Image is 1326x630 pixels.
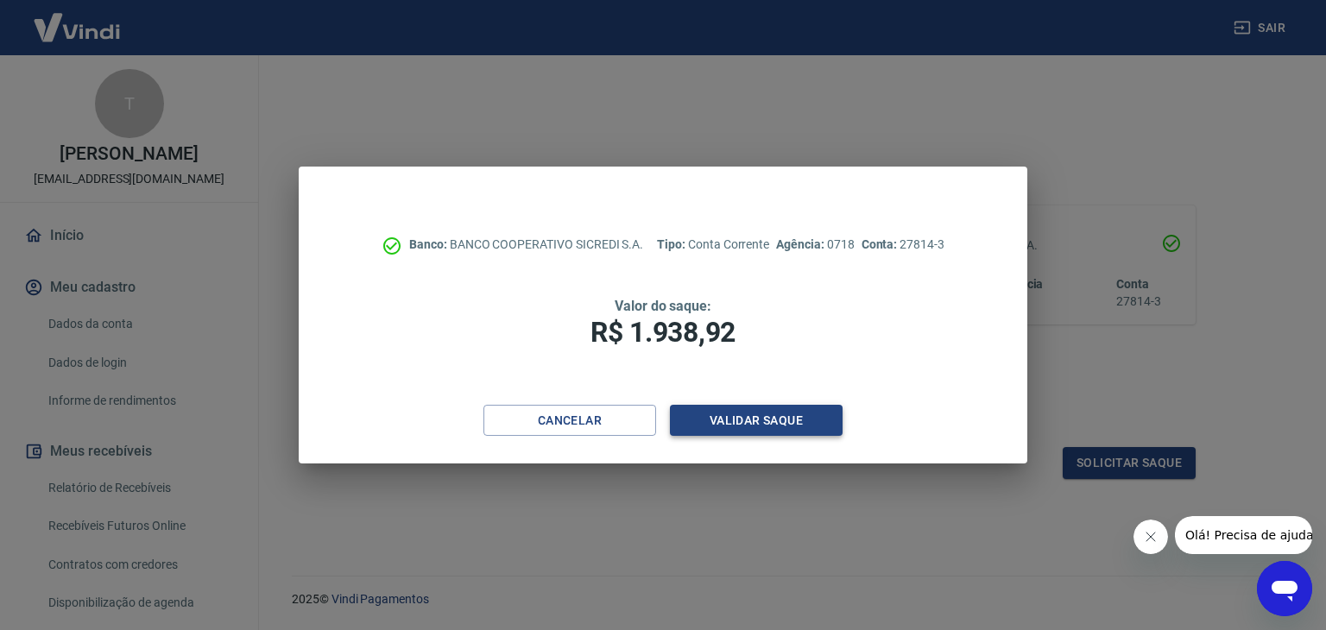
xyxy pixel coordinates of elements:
[1175,516,1312,554] iframe: Mensagem da empresa
[615,298,711,314] span: Valor do saque:
[776,236,854,254] p: 0718
[483,405,656,437] button: Cancelar
[657,237,688,251] span: Tipo:
[409,236,643,254] p: BANCO COOPERATIVO SICREDI S.A.
[862,236,944,254] p: 27814-3
[670,405,843,437] button: Validar saque
[1133,520,1168,554] iframe: Fechar mensagem
[10,12,145,26] span: Olá! Precisa de ajuda?
[657,236,769,254] p: Conta Corrente
[862,237,900,251] span: Conta:
[409,237,450,251] span: Banco:
[1257,561,1312,616] iframe: Botão para abrir a janela de mensagens
[590,316,736,349] span: R$ 1.938,92
[776,237,827,251] span: Agência:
